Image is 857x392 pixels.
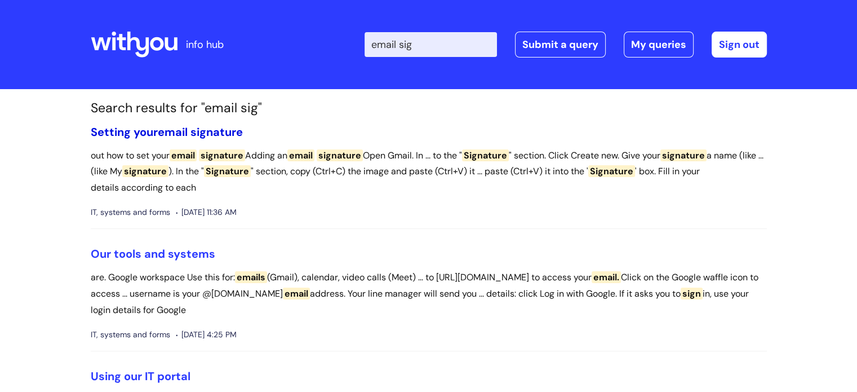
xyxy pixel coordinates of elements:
[122,165,168,177] span: signature
[235,271,267,283] span: emails
[91,246,215,261] a: Our tools and systems
[91,205,170,219] span: IT, systems and forms
[199,149,245,161] span: signature
[91,100,767,116] h1: Search results for "email sig"
[365,32,497,57] input: Search
[158,125,188,139] span: email
[287,149,314,161] span: email
[91,148,767,196] p: out how to set your Adding an Open Gmail. In ... to the " " section. Click Create new. Give your ...
[660,149,707,161] span: signature
[592,271,621,283] span: email.
[283,288,310,299] span: email
[588,165,635,177] span: Signature
[317,149,363,161] span: signature
[462,149,509,161] span: Signature
[190,125,243,139] span: signature
[91,369,190,384] a: Using our IT portal
[365,32,767,58] div: | -
[170,149,197,161] span: email
[91,125,243,139] a: Setting youremail signature
[91,270,767,318] p: are. Google workspace Use this for: (Gmail), calendar, video calls (Meet) ... to [URL][DOMAIN_NAM...
[91,328,170,342] span: IT, systems and forms
[712,32,767,58] a: Sign out
[624,32,694,58] a: My queries
[176,328,237,342] span: [DATE] 4:25 PM
[176,205,237,219] span: [DATE] 11:36 AM
[204,165,251,177] span: Signature
[515,32,606,58] a: Submit a query
[186,36,224,54] p: info hub
[681,288,703,299] span: sign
